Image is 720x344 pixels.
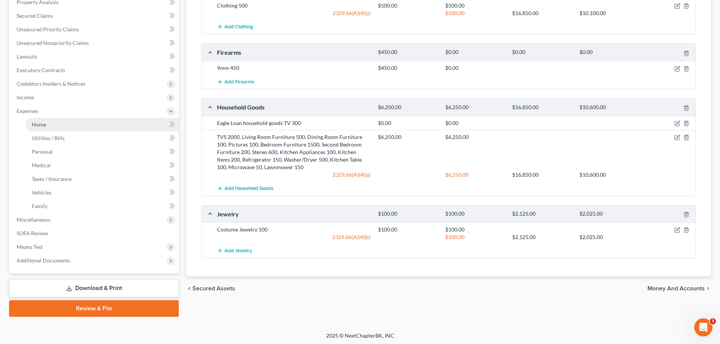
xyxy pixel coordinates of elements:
span: Miscellaneous [17,216,50,223]
span: Taxes / Insurance [32,176,71,182]
a: Unsecured Priority Claims [11,23,179,36]
i: chevron_left [186,285,192,292]
div: $100.00 [374,210,441,218]
button: Add Clothing [217,20,253,34]
div: $6,250.00 [441,104,508,111]
span: Utilities / Bills [32,135,65,141]
a: Download & Print [9,279,179,297]
div: $0.00 [508,49,575,56]
a: Secured Claims [11,9,179,23]
div: $6,250.00 [441,171,508,179]
div: 2329.66(A)(4)(a) [213,171,374,179]
a: Medical [26,159,179,172]
a: Personal [26,145,179,159]
div: $0.00 [441,119,508,127]
div: $2,125.00 [508,233,575,241]
div: $2,125.00 [508,210,575,218]
span: Secured Claims [17,12,53,19]
span: Secured Assets [192,285,235,292]
span: Family [32,203,48,209]
i: chevron_right [705,285,711,292]
div: $450.00 [374,64,441,72]
span: Add Firearms [225,79,254,85]
button: Add Firearms [217,75,254,89]
div: $500.00 [441,9,508,17]
div: $16,850.00 [508,9,575,17]
div: $100.00 [374,226,441,233]
span: Income [17,94,34,100]
div: Jewelry [213,210,374,218]
a: Vehicles [26,186,179,199]
div: Costume Jewelry 100 [213,226,374,233]
button: Money and Accounts chevron_right [647,285,711,292]
a: Executory Contracts [11,63,179,77]
div: $10,100.00 [576,9,643,17]
span: Money and Accounts [647,285,705,292]
div: $450.00 [374,49,441,56]
div: $100.00 [441,226,508,233]
span: Executory Contracts [17,67,65,73]
div: $2,025.00 [576,210,643,218]
iframe: Intercom live chat [694,318,712,336]
span: Home [32,121,46,128]
span: Additional Documents [17,257,70,264]
div: 2329.66(A)(4)(a) [213,9,374,17]
span: SOFA Review [17,230,48,236]
div: $0.00 [441,64,508,72]
span: Unsecured Priority Claims [17,26,79,32]
div: Eagle Loan household goods TV 300 [213,119,374,127]
div: $6,250.00 [374,133,441,141]
div: $0.00 [576,49,643,56]
span: Unsecured Nonpriority Claims [17,40,89,46]
span: Codebtors Insiders & Notices [17,80,85,87]
div: $6,250.00 [441,133,508,141]
div: $100.00 [441,233,508,241]
div: TVS 2000, Living Room Furniture 500, Dining Room Furniture 100, Pictures 100, Bedroom Furniture 1... [213,133,374,171]
div: $0.00 [441,49,508,56]
span: Add Jewelry [225,248,252,254]
a: SOFA Review [11,227,179,240]
div: $100.00 [441,210,508,218]
a: Unsecured Nonpriority Claims [11,36,179,50]
a: Utilities / Bills [26,131,179,145]
button: Add Jewelry [217,244,252,258]
span: 3 [710,318,716,324]
a: Family [26,199,179,213]
div: $2,025.00 [576,233,643,241]
div: Household Goods [213,103,374,111]
div: $0.00 [374,119,441,127]
a: Home [26,118,179,131]
div: $16,850.00 [508,171,575,179]
div: Clothing 500 [213,2,374,9]
span: Expenses [17,108,38,114]
div: $10,600.00 [576,171,643,179]
span: Add Clothing [225,24,253,30]
div: $500.00 [441,2,508,9]
div: Firearms [213,48,374,56]
span: Add Household Goods [225,185,273,191]
a: Taxes / Insurance [26,172,179,186]
div: $10,600.00 [576,104,643,111]
span: Medical [32,162,51,168]
span: Vehicles [32,189,51,196]
div: 9mm 450 [213,64,374,72]
span: Lawsuits [17,53,37,60]
div: $500.00 [374,2,441,9]
a: Review & File [9,300,179,317]
a: Lawsuits [11,50,179,63]
button: chevron_left Secured Assets [186,285,235,292]
span: Means Test [17,244,43,250]
div: $6,250.00 [374,104,441,111]
div: 2329.66(A)(4)(b) [213,233,374,241]
div: $16,850.00 [508,104,575,111]
button: Add Household Goods [217,182,273,196]
span: Personal [32,148,53,155]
